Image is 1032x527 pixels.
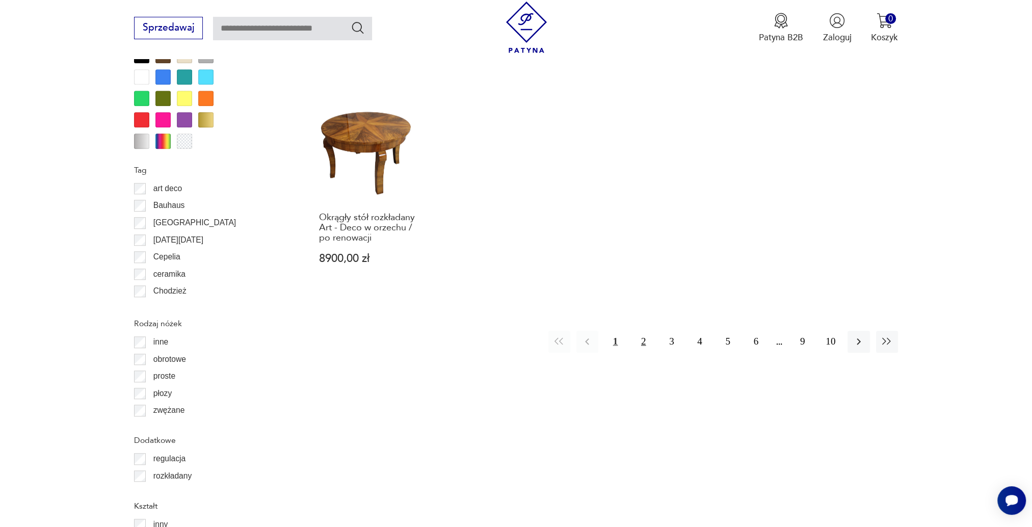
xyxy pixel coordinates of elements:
[829,13,845,29] img: Ikonka użytkownika
[773,13,789,29] img: Ikona medalu
[759,13,803,43] button: Patyna B2B
[134,164,284,177] p: Tag
[351,20,365,35] button: Szukaj
[632,331,654,353] button: 2
[153,268,186,281] p: ceramika
[153,387,172,400] p: płozy
[153,335,168,349] p: inne
[885,13,896,24] div: 0
[319,213,415,244] h3: Okrągły stół rozkładany Art - Deco w orzechu / po renowacji
[153,469,192,483] p: rozkładany
[759,32,803,43] p: Patyna B2B
[717,331,739,353] button: 5
[823,32,851,43] p: Zaloguj
[997,486,1026,515] iframe: Smartsupp widget button
[745,331,767,353] button: 6
[153,370,175,383] p: proste
[153,284,187,298] p: Chodzież
[877,13,892,29] img: Ikona koszyka
[134,499,284,513] p: Kształt
[153,302,184,315] p: Ćmielów
[319,253,415,264] p: 8900,00 zł
[791,331,813,353] button: 9
[134,24,203,33] a: Sprzedawaj
[604,331,626,353] button: 1
[134,317,284,330] p: Rodzaj nóżek
[153,182,182,195] p: art deco
[153,353,186,366] p: obrotowe
[871,13,898,43] button: 0Koszyk
[153,216,236,229] p: [GEOGRAPHIC_DATA]
[689,331,710,353] button: 4
[819,331,841,353] button: 10
[823,13,851,43] button: Zaloguj
[660,331,682,353] button: 3
[153,199,185,212] p: Bauhaus
[134,434,284,447] p: Dodatkowe
[153,452,186,465] p: regulacja
[153,233,203,247] p: [DATE][DATE]
[871,32,898,43] p: Koszyk
[153,404,185,417] p: zwężane
[153,250,180,263] p: Cepelia
[759,13,803,43] a: Ikona medaluPatyna B2B
[313,95,420,288] a: Okrągły stół rozkładany Art - Deco w orzechu / po renowacjiOkrągły stół rozkładany Art - Deco w o...
[134,17,203,39] button: Sprzedawaj
[501,2,552,53] img: Patyna - sklep z meblami i dekoracjami vintage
